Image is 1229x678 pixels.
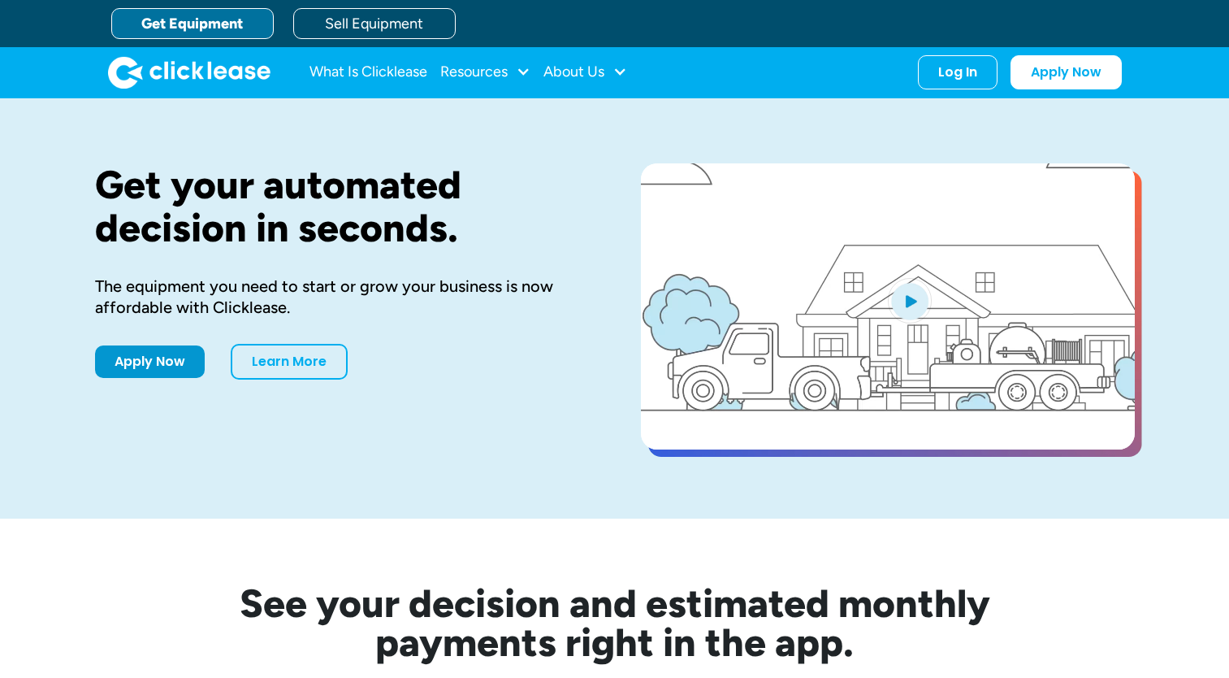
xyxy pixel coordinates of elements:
[95,276,589,318] div: The equipment you need to start or grow your business is now affordable with Clicklease.
[309,56,427,89] a: What Is Clicklease
[938,64,977,80] div: Log In
[543,56,627,89] div: About Us
[108,56,270,89] img: Clicklease logo
[1010,55,1122,89] a: Apply Now
[111,8,274,39] a: Get Equipment
[231,344,348,380] a: Learn More
[95,346,205,378] a: Apply Now
[641,163,1135,450] a: open lightbox
[95,163,589,250] h1: Get your automated decision in seconds.
[888,278,932,324] img: Blue play button logo on a light blue circular background
[108,56,270,89] a: home
[160,584,1070,662] h2: See your decision and estimated monthly payments right in the app.
[293,8,456,39] a: Sell Equipment
[440,56,530,89] div: Resources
